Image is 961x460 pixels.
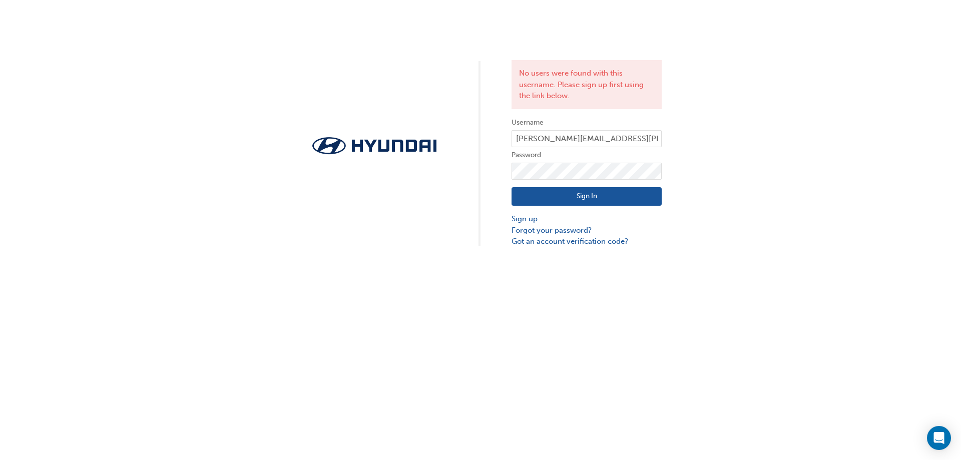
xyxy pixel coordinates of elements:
[512,187,662,206] button: Sign In
[512,225,662,236] a: Forgot your password?
[512,130,662,147] input: Username
[299,134,449,158] img: Trak
[512,117,662,129] label: Username
[512,60,662,109] div: No users were found with this username. Please sign up first using the link below.
[512,236,662,247] a: Got an account verification code?
[512,149,662,161] label: Password
[927,426,951,450] div: Open Intercom Messenger
[512,213,662,225] a: Sign up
